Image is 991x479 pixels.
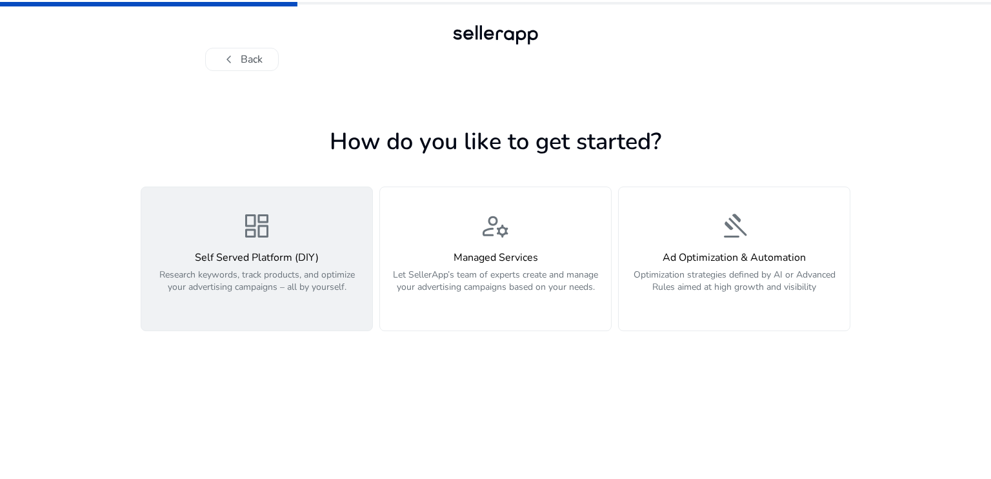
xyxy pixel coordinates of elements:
[149,269,365,307] p: Research keywords, track products, and optimize your advertising campaigns – all by yourself.
[388,252,603,264] h4: Managed Services
[149,252,365,264] h4: Self Served Platform (DIY)
[618,187,850,331] button: gavelAd Optimization & AutomationOptimization strategies defined by AI or Advanced Rules aimed at...
[205,48,279,71] button: chevron_leftBack
[719,210,750,241] span: gavel
[141,128,850,156] h1: How do you like to get started?
[141,187,373,331] button: dashboardSelf Served Platform (DIY)Research keywords, track products, and optimize your advertisi...
[626,269,842,307] p: Optimization strategies defined by AI or Advanced Rules aimed at high growth and visibility
[379,187,612,331] button: manage_accountsManaged ServicesLet SellerApp’s team of experts create and manage your advertising...
[626,252,842,264] h4: Ad Optimization & Automation
[221,52,237,67] span: chevron_left
[480,210,511,241] span: manage_accounts
[388,269,603,307] p: Let SellerApp’s team of experts create and manage your advertising campaigns based on your needs.
[241,210,272,241] span: dashboard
